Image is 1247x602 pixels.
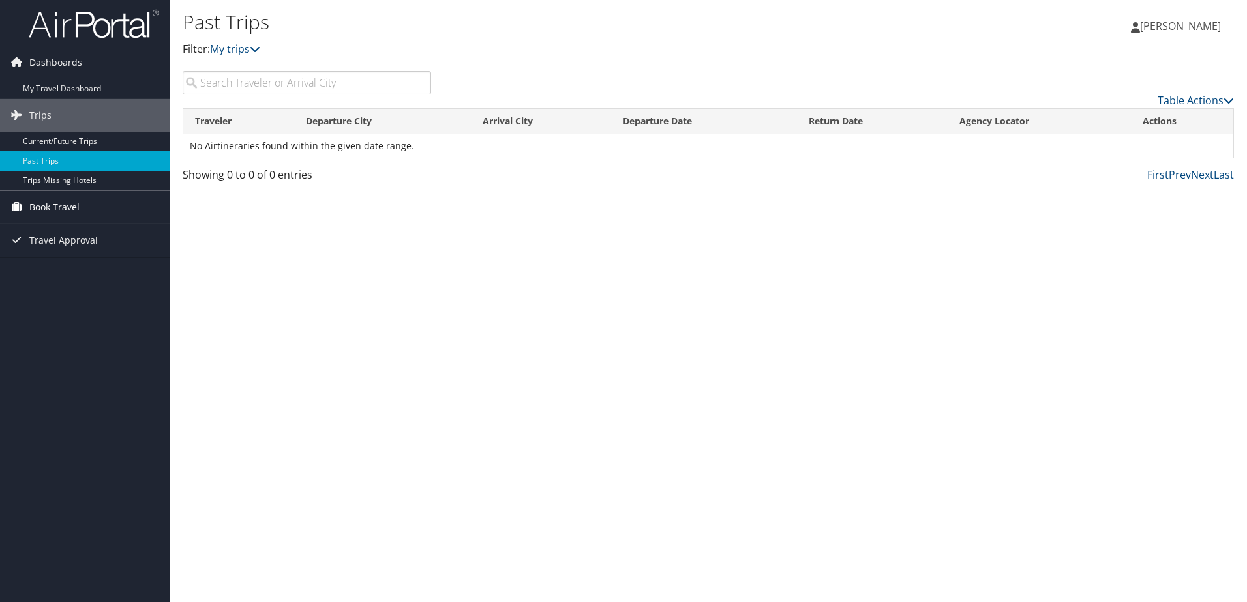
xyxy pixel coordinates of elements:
a: [PERSON_NAME] [1131,7,1234,46]
a: First [1147,167,1169,182]
th: Departure Date: activate to sort column ascending [611,109,796,134]
div: Showing 0 to 0 of 0 entries [183,167,431,189]
h1: Past Trips [183,8,884,36]
td: No Airtineraries found within the given date range. [183,134,1233,158]
th: Departure City: activate to sort column ascending [294,109,471,134]
span: Dashboards [29,46,82,79]
span: Trips [29,99,52,132]
a: My trips [210,42,260,56]
th: Traveler: activate to sort column ascending [183,109,294,134]
a: Prev [1169,167,1191,182]
span: Travel Approval [29,224,98,257]
th: Actions [1131,109,1233,134]
th: Arrival City: activate to sort column ascending [471,109,611,134]
th: Return Date: activate to sort column ascending [797,109,948,134]
span: Book Travel [29,191,80,223]
a: Last [1214,167,1234,182]
img: airportal-logo.png [29,8,159,39]
span: [PERSON_NAME] [1140,19,1221,33]
th: Agency Locator: activate to sort column ascending [948,109,1131,134]
a: Table Actions [1158,93,1234,107]
p: Filter: [183,41,884,58]
a: Next [1191,167,1214,182]
input: Search Traveler or Arrival City [183,71,431,94]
